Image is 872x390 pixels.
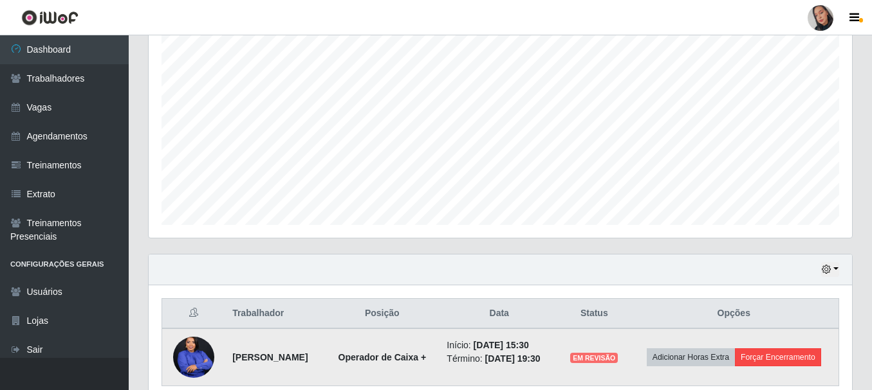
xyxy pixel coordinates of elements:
li: Término: [447,352,552,366]
th: Opções [629,299,839,329]
th: Status [559,299,629,329]
img: 1741977061779.jpeg [173,332,214,383]
span: EM REVISÃO [570,353,618,363]
strong: Operador de Caixa + [339,352,427,362]
li: Início: [447,339,552,352]
button: Forçar Encerramento [735,348,821,366]
th: Data [439,299,559,329]
time: [DATE] 15:30 [474,340,529,350]
time: [DATE] 19:30 [485,353,540,364]
strong: [PERSON_NAME] [232,352,308,362]
button: Adicionar Horas Extra [647,348,735,366]
th: Posição [325,299,439,329]
img: CoreUI Logo [21,10,79,26]
th: Trabalhador [225,299,325,329]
